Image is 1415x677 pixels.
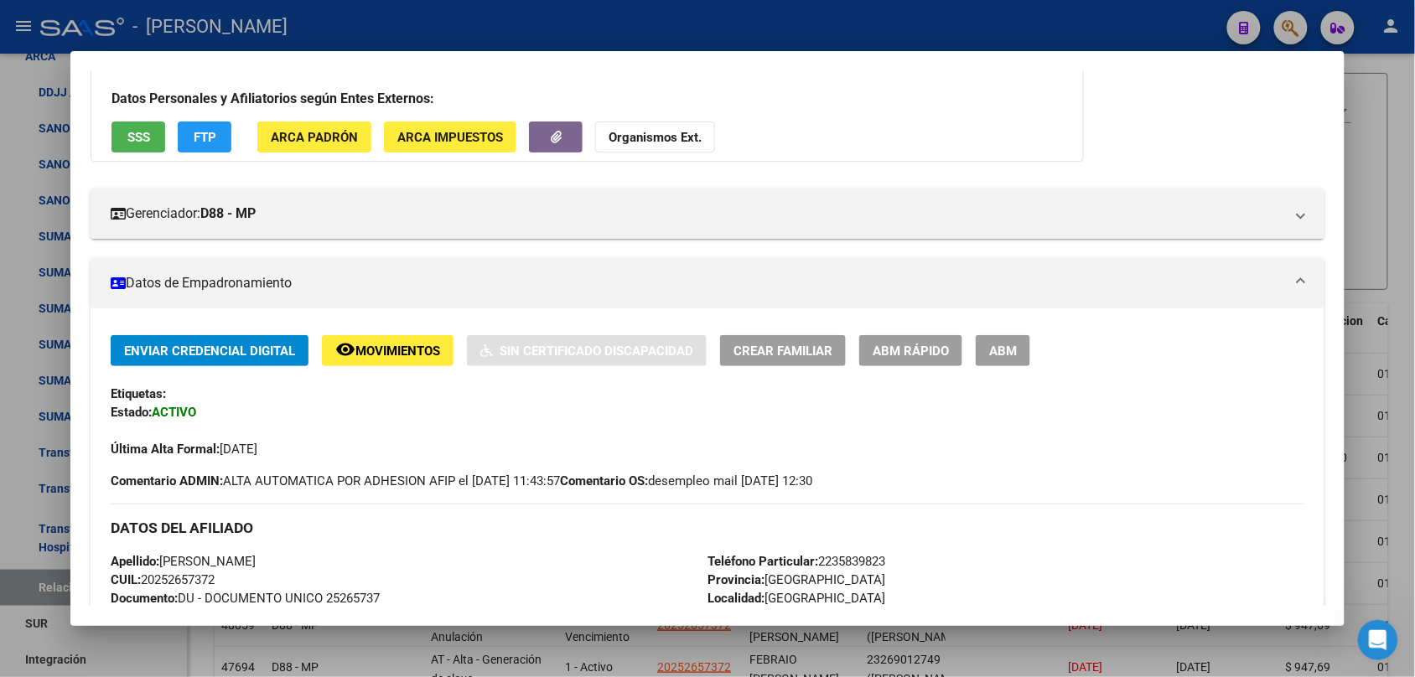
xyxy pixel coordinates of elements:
[335,339,355,359] mat-icon: remove_red_eye
[859,335,962,366] button: ABM Rápido
[111,405,152,420] strong: Estado:
[397,130,503,145] span: ARCA Impuestos
[976,335,1030,366] button: ABM
[111,591,380,606] span: DU - DOCUMENTO UNICO 25265737
[111,572,141,587] strong: CUIL:
[152,405,196,420] strong: ACTIVO
[609,130,702,145] strong: Organismos Ext.
[111,554,159,569] strong: Apellido:
[707,572,885,587] span: [GEOGRAPHIC_DATA]
[384,121,516,152] button: ARCA Impuestos
[1358,620,1398,660] iframe: Intercom live chat
[111,121,165,152] button: SSS
[595,121,715,152] button: Organismos Ext.
[467,335,707,366] button: Sin Certificado Discapacidad
[111,442,257,457] span: [DATE]
[178,121,231,152] button: FTP
[111,554,256,569] span: [PERSON_NAME]
[91,258,1324,308] mat-expansion-panel-header: Datos de Empadronamiento
[111,473,223,488] strong: Comentario ADMIN:
[355,344,440,359] span: Movimientos
[733,344,832,359] span: Crear Familiar
[873,344,949,359] span: ABM Rápido
[111,472,560,490] span: ALTA AUTOMATICA POR ADHESION AFIP el [DATE] 11:43:57
[322,335,454,366] button: Movimientos
[111,591,178,606] strong: Documento:
[111,442,220,457] strong: Última Alta Formal:
[707,591,885,606] span: [GEOGRAPHIC_DATA]
[257,121,371,152] button: ARCA Padrón
[560,473,648,488] strong: Comentario OS:
[111,386,166,401] strong: Etiquetas:
[111,519,1304,537] h3: DATOS DEL AFILIADO
[707,591,765,606] strong: Localidad:
[707,554,818,569] strong: Teléfono Particular:
[560,472,812,490] span: desempleo mail [DATE] 12:30
[111,89,1063,109] h3: Datos Personales y Afiliatorios según Entes Externos:
[500,344,693,359] span: Sin Certificado Discapacidad
[200,204,256,224] strong: D88 - MP
[111,572,215,587] span: 20252657372
[127,130,150,145] span: SSS
[111,273,1283,293] mat-panel-title: Datos de Empadronamiento
[91,189,1324,239] mat-expansion-panel-header: Gerenciador:D88 - MP
[989,344,1017,359] span: ABM
[720,335,846,366] button: Crear Familiar
[111,335,308,366] button: Enviar Credencial Digital
[707,572,765,587] strong: Provincia:
[194,130,216,145] span: FTP
[111,204,1283,224] mat-panel-title: Gerenciador:
[124,344,295,359] span: Enviar Credencial Digital
[707,554,885,569] span: 2235839823
[271,130,358,145] span: ARCA Padrón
